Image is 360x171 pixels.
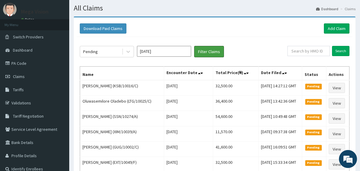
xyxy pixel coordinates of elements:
input: Search [332,46,349,56]
span: Pending [305,145,322,150]
td: 36,400.00 [213,96,258,111]
th: Date Filed [258,67,302,80]
td: 32,500.00 [213,80,258,96]
span: Pending [305,160,322,166]
div: Chat with us now [31,34,101,41]
td: [DATE] [164,111,213,126]
input: Search by HMO ID [287,46,330,56]
span: Switch Providers [13,34,44,40]
td: [DATE] 09:37:38 GMT [258,126,302,142]
span: Tariff Negotiation [13,113,44,119]
div: Minimize live chat window [99,3,113,17]
td: [DATE] [164,126,213,142]
th: Name [80,67,164,80]
td: [PERSON_NAME] (XIM/10039/A) [80,126,164,142]
td: [DATE] [164,96,213,111]
li: Claims [339,6,355,11]
td: [DATE] 10:49:48 GMT [258,111,302,126]
span: Dashboard [13,47,33,53]
td: [PERSON_NAME] (SSN/10274/A) [80,111,164,126]
a: View [329,144,345,154]
td: [DATE] 13:42:36 GMT [258,96,302,111]
span: Pending [305,99,322,104]
h1: All Claims [74,4,355,12]
th: Status [302,67,326,80]
span: Tariffs [13,87,24,92]
a: Dashboard [316,6,338,11]
p: Mega Vision [21,9,48,14]
img: User Image [3,3,17,16]
a: Add Claim [324,23,349,34]
td: 54,600.00 [213,111,258,126]
td: 11,570.00 [213,126,258,142]
img: d_794563401_company_1708531726252_794563401 [11,30,24,45]
button: Download Paid Claims [80,23,126,34]
td: [DATE] 16:09:51 GMT [258,142,302,157]
td: 41,600.00 [213,142,258,157]
td: [DATE] 14:27:12 GMT [258,80,302,96]
td: [PERSON_NAME] (GUG/10002/C) [80,142,164,157]
a: View [329,159,345,169]
th: Actions [326,67,349,80]
input: Select Month and Year [137,46,191,57]
td: [DATE] [164,142,213,157]
span: Claims [13,74,25,79]
th: Total Price(₦) [213,67,258,80]
td: [PERSON_NAME] (KSB/10016/C) [80,80,164,96]
a: View [329,98,345,108]
button: Filter Claims [194,46,224,57]
th: Encounter Date [164,67,213,80]
td: Oluwasemilore Oladebo (LTG/10025/C) [80,96,164,111]
td: [DATE] [164,80,213,96]
a: View [329,113,345,124]
div: Pending [83,49,98,55]
span: Pending [305,130,322,135]
a: Online [21,17,36,22]
textarea: Type your message and hit 'Enter' [3,110,115,131]
span: Pending [305,114,322,120]
a: View [329,83,345,93]
a: View [329,129,345,139]
span: We're online! [35,49,83,109]
span: Pending [305,84,322,89]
